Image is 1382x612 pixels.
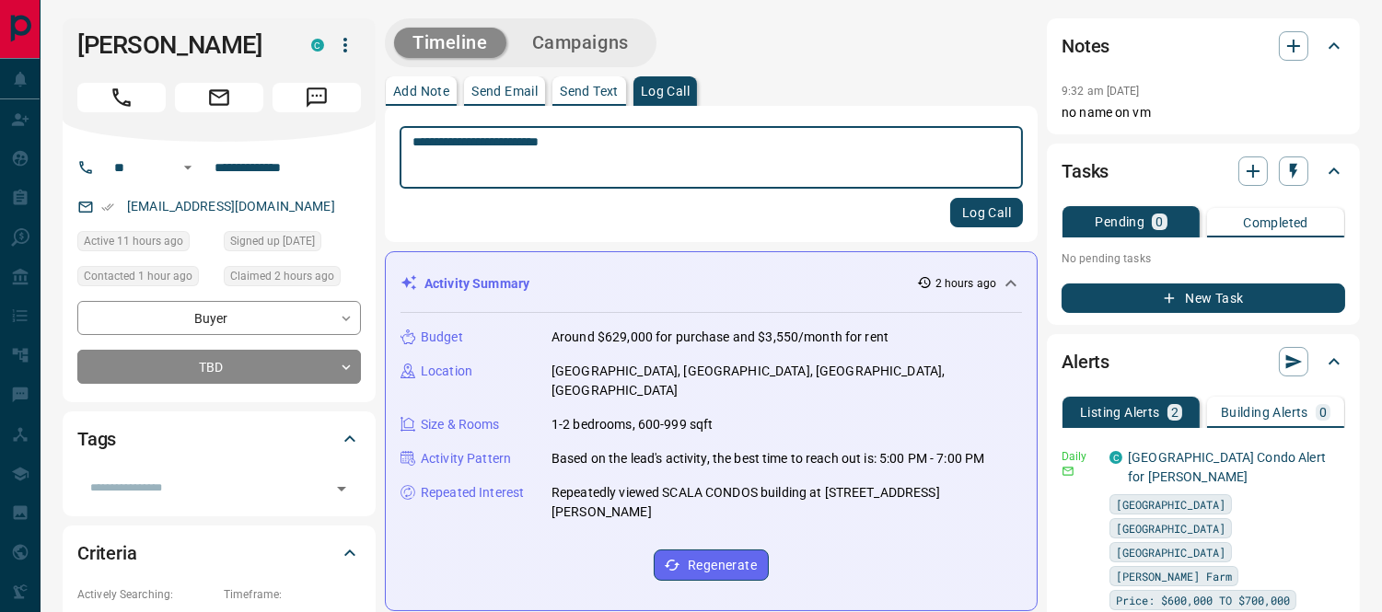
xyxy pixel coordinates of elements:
[230,232,315,250] span: Signed up [DATE]
[1062,283,1345,313] button: New Task
[77,350,361,384] div: TBD
[560,85,619,98] p: Send Text
[552,328,888,347] p: Around $629,000 for purchase and $3,550/month for rent
[552,415,713,434] p: 1-2 bedrooms, 600-999 sqft
[177,156,199,179] button: Open
[1319,406,1327,419] p: 0
[552,483,1022,522] p: Repeatedly viewed SCALA CONDOS building at [STREET_ADDRESS][PERSON_NAME]
[230,267,334,285] span: Claimed 2 hours ago
[329,476,354,502] button: Open
[654,549,769,581] button: Regenerate
[1221,406,1308,419] p: Building Alerts
[77,266,215,292] div: Tue Oct 14 2025
[1116,519,1225,537] span: [GEOGRAPHIC_DATA]
[1062,24,1345,68] div: Notes
[1116,495,1225,514] span: [GEOGRAPHIC_DATA]
[1116,567,1232,585] span: [PERSON_NAME] Farm
[127,199,335,214] a: [EMAIL_ADDRESS][DOMAIN_NAME]
[421,415,500,434] p: Size & Rooms
[1062,31,1109,61] h2: Notes
[1062,156,1109,186] h2: Tasks
[273,83,361,112] span: Message
[950,198,1023,227] button: Log Call
[552,362,1022,400] p: [GEOGRAPHIC_DATA], [GEOGRAPHIC_DATA], [GEOGRAPHIC_DATA], [GEOGRAPHIC_DATA]
[224,586,361,603] p: Timeframe:
[1062,340,1345,384] div: Alerts
[1080,406,1160,419] p: Listing Alerts
[77,30,284,60] h1: [PERSON_NAME]
[421,362,472,381] p: Location
[1171,406,1179,419] p: 2
[1116,591,1290,609] span: Price: $600,000 TO $700,000
[1062,448,1098,465] p: Daily
[935,275,996,292] p: 2 hours ago
[175,83,263,112] span: Email
[1116,543,1225,561] span: [GEOGRAPHIC_DATA]
[424,274,529,294] p: Activity Summary
[552,449,984,468] p: Based on the lead's activity, the best time to reach out is: 5:00 PM - 7:00 PM
[77,231,215,257] div: Mon Oct 13 2025
[421,449,511,468] p: Activity Pattern
[1062,465,1074,478] svg: Email
[1062,149,1345,193] div: Tasks
[421,483,524,502] p: Repeated Interest
[84,267,192,285] span: Contacted 1 hour ago
[77,83,166,112] span: Call
[641,85,690,98] p: Log Call
[77,424,116,454] h2: Tags
[1243,216,1308,229] p: Completed
[224,266,361,292] div: Tue Oct 14 2025
[77,538,137,568] h2: Criteria
[101,201,114,214] svg: Email Verified
[77,301,361,335] div: Buyer
[1062,85,1140,98] p: 9:32 am [DATE]
[1156,215,1163,228] p: 0
[77,417,361,461] div: Tags
[471,85,538,98] p: Send Email
[1062,347,1109,376] h2: Alerts
[401,267,1022,301] div: Activity Summary2 hours ago
[393,85,449,98] p: Add Note
[84,232,183,250] span: Active 11 hours ago
[77,586,215,603] p: Actively Searching:
[394,28,506,58] button: Timeline
[1095,215,1144,228] p: Pending
[224,231,361,257] div: Thu Dec 09 2021
[1062,103,1345,122] p: no name on vm
[1109,451,1122,464] div: condos.ca
[514,28,647,58] button: Campaigns
[1128,450,1326,484] a: [GEOGRAPHIC_DATA] Condo Alert for [PERSON_NAME]
[311,39,324,52] div: condos.ca
[421,328,463,347] p: Budget
[1062,245,1345,272] p: No pending tasks
[77,531,361,575] div: Criteria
